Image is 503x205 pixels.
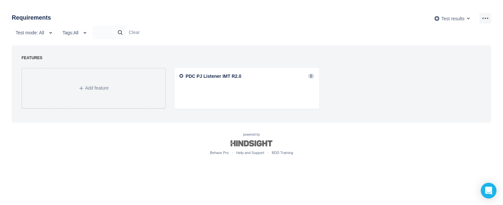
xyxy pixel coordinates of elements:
a: BDD Training [272,151,293,155]
a: Behave Pro [210,151,229,155]
a: Clear [129,30,139,35]
a: Help and Support [236,151,264,155]
img: AgwABIgr006M16MAAAAASUVORK5CYII= [434,16,440,21]
div: powered by [7,132,496,156]
span: 0 [308,74,314,79]
a: Add icon Add feature [22,68,166,109]
a: PDC PJ Listener IMT R2.0 [186,74,241,79]
span: more [481,14,489,22]
button: Test results [430,13,476,24]
span: Add icon [79,86,84,91]
img: AgwABIgr006M16MAAAAASUVORK5CYII= [178,74,184,78]
button: Test mode: All [12,27,58,38]
span: search icon [116,29,124,36]
span: Add feature [85,85,108,91]
div: FEATURES [22,55,476,61]
div: Open Intercom Messenger [481,183,496,198]
span: Test results [441,16,464,21]
button: Tags:All [58,27,93,38]
span: Tags: All [62,27,78,38]
h3: Requirements [12,13,51,22]
span: Test mode: All [16,27,44,38]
